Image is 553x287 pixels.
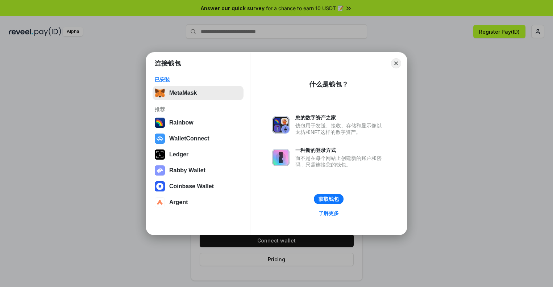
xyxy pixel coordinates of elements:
img: svg+xml,%3Csvg%20width%3D%2228%22%20height%3D%2228%22%20viewBox%3D%220%200%2028%2028%22%20fill%3D... [155,181,165,191]
div: Rainbow [169,119,194,126]
img: svg+xml,%3Csvg%20xmlns%3D%22http%3A%2F%2Fwww.w3.org%2F2000%2Fsvg%22%20fill%3D%22none%22%20viewBox... [272,149,290,166]
img: svg+xml,%3Csvg%20fill%3D%22none%22%20height%3D%2233%22%20viewBox%3D%220%200%2035%2033%22%20width%... [155,88,165,98]
div: MetaMask [169,90,197,96]
div: WalletConnect [169,135,209,142]
a: 了解更多 [314,208,343,218]
button: Argent [153,195,244,210]
button: MetaMask [153,86,244,100]
div: 了解更多 [319,210,339,216]
div: Ledger [169,151,188,158]
div: 您的数字资产之家 [295,114,385,121]
button: Rainbow [153,115,244,130]
button: Rabby Wallet [153,163,244,178]
img: svg+xml,%3Csvg%20width%3D%22120%22%20height%3D%22120%22%20viewBox%3D%220%200%20120%20120%22%20fil... [155,118,165,128]
div: 推荐 [155,106,241,113]
h1: 连接钱包 [155,59,181,68]
img: svg+xml,%3Csvg%20xmlns%3D%22http%3A%2F%2Fwww.w3.org%2F2000%2Fsvg%22%20fill%3D%22none%22%20viewBox... [272,116,290,134]
img: svg+xml,%3Csvg%20xmlns%3D%22http%3A%2F%2Fwww.w3.org%2F2000%2Fsvg%22%20width%3D%2228%22%20height%3... [155,149,165,160]
button: Coinbase Wallet [153,179,244,194]
div: 而不是在每个网站上创建新的账户和密码，只需连接您的钱包。 [295,155,385,168]
div: Rabby Wallet [169,167,205,174]
img: svg+xml,%3Csvg%20xmlns%3D%22http%3A%2F%2Fwww.w3.org%2F2000%2Fsvg%22%20fill%3D%22none%22%20viewBox... [155,165,165,176]
img: svg+xml,%3Csvg%20width%3D%2228%22%20height%3D%2228%22%20viewBox%3D%220%200%2028%2028%22%20fill%3D... [155,197,165,207]
img: svg+xml,%3Csvg%20width%3D%2228%22%20height%3D%2228%22%20viewBox%3D%220%200%2028%2028%22%20fill%3D... [155,134,165,144]
div: 获取钱包 [319,196,339,202]
div: 一种新的登录方式 [295,147,385,153]
div: 什么是钱包？ [309,80,348,89]
button: Close [391,58,401,68]
div: 已安装 [155,76,241,83]
button: Ledger [153,147,244,162]
div: Coinbase Wallet [169,183,214,190]
div: Argent [169,199,188,206]
button: WalletConnect [153,131,244,146]
div: 钱包用于发送、接收、存储和显示像以太坊和NFT这样的数字资产。 [295,122,385,135]
button: 获取钱包 [314,194,344,204]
